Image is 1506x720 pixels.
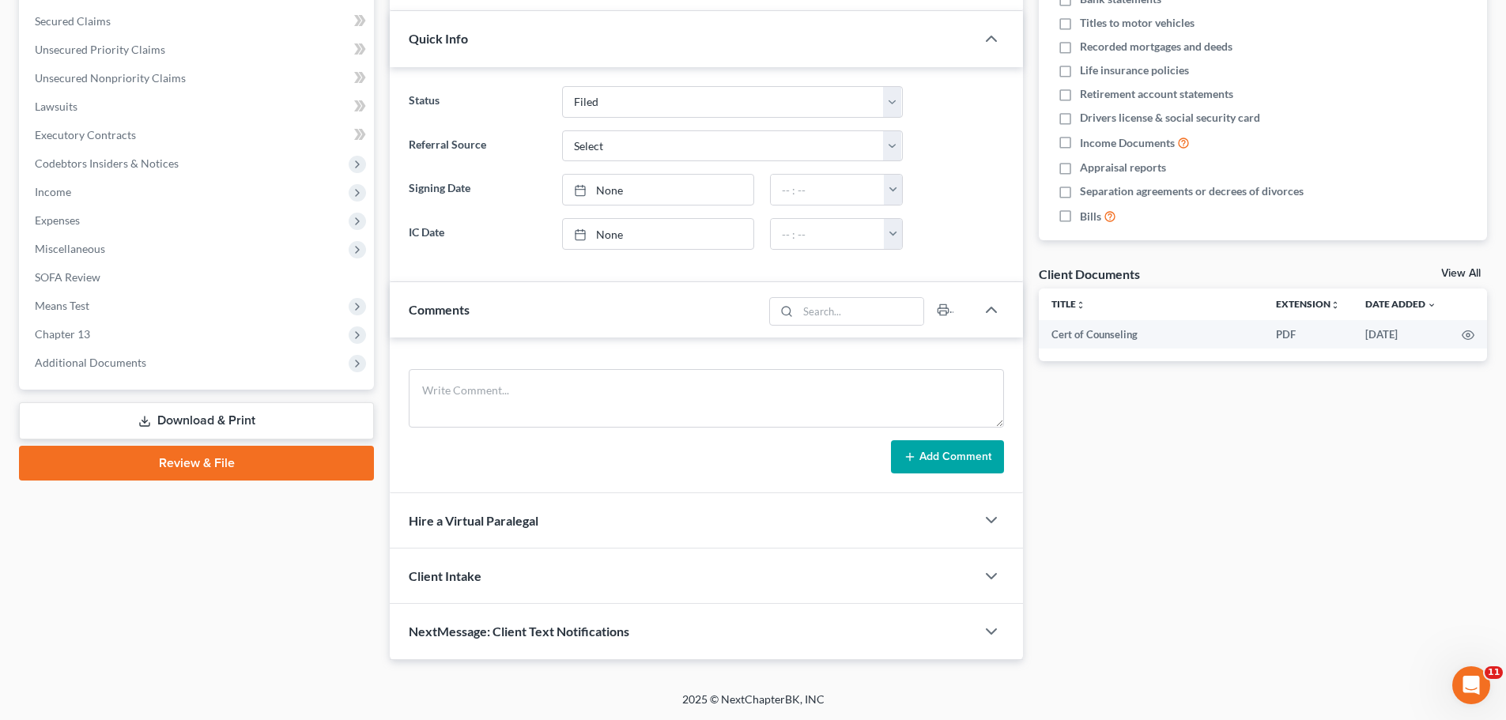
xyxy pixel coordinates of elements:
[1080,15,1195,31] span: Titles to motor vehicles
[35,270,100,284] span: SOFA Review
[35,213,80,227] span: Expenses
[401,218,553,250] label: IC Date
[22,263,374,292] a: SOFA Review
[1080,160,1166,175] span: Appraisal reports
[22,36,374,64] a: Unsecured Priority Claims
[1080,110,1260,126] span: Drivers license & social security card
[1485,666,1503,679] span: 11
[35,299,89,312] span: Means Test
[1080,86,1233,102] span: Retirement account statements
[798,298,924,325] input: Search...
[35,185,71,198] span: Income
[1080,39,1232,55] span: Recorded mortgages and deeds
[303,692,1204,720] div: 2025 © NextChapterBK, INC
[35,242,105,255] span: Miscellaneous
[35,14,111,28] span: Secured Claims
[1051,298,1085,310] a: Titleunfold_more
[1039,266,1140,282] div: Client Documents
[1039,320,1263,349] td: Cert of Counseling
[35,43,165,56] span: Unsecured Priority Claims
[1427,300,1436,310] i: expand_more
[1330,300,1340,310] i: unfold_more
[35,327,90,341] span: Chapter 13
[35,128,136,141] span: Executory Contracts
[1080,183,1304,199] span: Separation agreements or decrees of divorces
[22,64,374,92] a: Unsecured Nonpriority Claims
[1080,209,1101,224] span: Bills
[409,302,470,317] span: Comments
[563,175,753,205] a: None
[1076,300,1085,310] i: unfold_more
[22,7,374,36] a: Secured Claims
[35,356,146,369] span: Additional Documents
[409,513,538,528] span: Hire a Virtual Paralegal
[1452,666,1490,704] iframe: Intercom live chat
[22,121,374,149] a: Executory Contracts
[35,71,186,85] span: Unsecured Nonpriority Claims
[1263,320,1353,349] td: PDF
[1441,268,1481,279] a: View All
[1365,298,1436,310] a: Date Added expand_more
[401,86,553,118] label: Status
[409,624,629,639] span: NextMessage: Client Text Notifications
[1353,320,1449,349] td: [DATE]
[22,92,374,121] a: Lawsuits
[1080,135,1175,151] span: Income Documents
[19,446,374,481] a: Review & File
[1080,62,1189,78] span: Life insurance policies
[401,130,553,162] label: Referral Source
[35,156,179,170] span: Codebtors Insiders & Notices
[35,100,77,113] span: Lawsuits
[891,440,1004,473] button: Add Comment
[401,174,553,205] label: Signing Date
[563,219,753,249] a: None
[771,219,885,249] input: -- : --
[409,31,468,46] span: Quick Info
[19,402,374,439] a: Download & Print
[771,175,885,205] input: -- : --
[409,568,481,583] span: Client Intake
[1276,298,1340,310] a: Extensionunfold_more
